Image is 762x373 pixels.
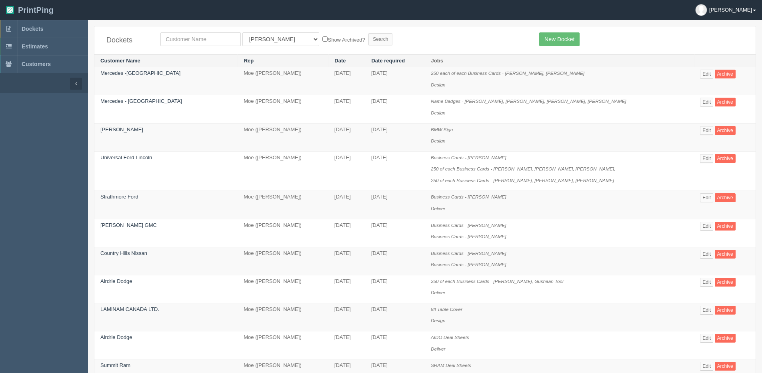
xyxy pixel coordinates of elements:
i: Business Cards - [PERSON_NAME] [431,251,506,256]
span: Dockets [22,26,43,32]
i: Business Cards - [PERSON_NAME] [431,262,506,267]
td: [DATE] [328,191,365,219]
a: Archive [715,362,736,371]
a: Date [334,58,346,64]
td: [DATE] [328,95,365,123]
td: Moe ([PERSON_NAME]) [238,67,328,95]
i: Design [431,82,445,87]
td: [DATE] [328,275,365,303]
a: Archive [715,278,736,287]
td: Moe ([PERSON_NAME]) [238,95,328,123]
a: Rep [244,58,254,64]
td: [DATE] [365,95,425,123]
td: [DATE] [365,275,425,303]
a: Edit [700,362,713,371]
a: New Docket [539,32,580,46]
a: Edit [700,70,713,78]
td: [DATE] [365,219,425,247]
a: Archive [715,70,736,78]
span: Estimates [22,43,48,50]
td: Moe ([PERSON_NAME]) [238,275,328,303]
td: [DATE] [328,247,365,275]
a: Archive [715,250,736,259]
i: SRAM Deal Sheets [431,363,471,368]
td: [DATE] [365,303,425,331]
td: [DATE] [365,151,425,191]
td: [DATE] [365,67,425,95]
a: Edit [700,222,713,231]
a: Edit [700,250,713,259]
a: Edit [700,193,713,202]
a: Mercedes -[GEOGRAPHIC_DATA] [100,70,180,76]
a: [PERSON_NAME] GMC [100,222,157,228]
i: Deliver [431,290,445,295]
td: [DATE] [328,123,365,151]
i: Business Cards - [PERSON_NAME] [431,234,506,239]
td: Moe ([PERSON_NAME]) [238,247,328,275]
a: Archive [715,154,736,163]
i: Business Cards - [PERSON_NAME] [431,155,506,160]
i: Design [431,110,445,115]
i: Design [431,318,445,323]
td: [DATE] [365,123,425,151]
a: Date required [371,58,405,64]
th: Jobs [425,54,694,67]
a: Customer Name [100,58,140,64]
td: [DATE] [365,191,425,219]
a: LAMINAM CANADA LTD. [100,306,159,312]
i: BMW Sign [431,127,453,132]
i: 8ft Table Cover [431,307,462,312]
a: Archive [715,222,736,231]
td: [DATE] [328,303,365,331]
a: Edit [700,306,713,315]
td: Moe ([PERSON_NAME]) [238,331,328,359]
td: Moe ([PERSON_NAME]) [238,303,328,331]
td: Moe ([PERSON_NAME]) [238,219,328,247]
i: Business Cards - [PERSON_NAME] [431,194,506,199]
a: Country Hills Nissan [100,250,147,256]
a: Summit Ram [100,362,130,368]
label: Show Archived? [322,35,365,44]
td: [DATE] [365,247,425,275]
img: avatar_default-7531ab5dedf162e01f1e0bb0964e6a185e93c5c22dfe317fb01d7f8cd2b1632c.jpg [696,4,707,16]
a: Airdrie Dodge [100,278,132,284]
i: Deliver [431,346,445,351]
i: Name Badges - [PERSON_NAME], [PERSON_NAME], [PERSON_NAME], [PERSON_NAME] [431,98,626,104]
a: Strathmore Ford [100,194,138,200]
a: Airdrie Dodge [100,334,132,340]
a: Universal Ford Lincoln [100,154,152,160]
img: logo-3e63b451c926e2ac314895c53de4908e5d424f24456219fb08d385ab2e579770.png [6,6,14,14]
td: Moe ([PERSON_NAME]) [238,151,328,191]
i: 250 of each Business Cards - [PERSON_NAME], [PERSON_NAME], [PERSON_NAME], [431,166,615,171]
a: Archive [715,193,736,202]
td: [DATE] [365,331,425,359]
td: Moe ([PERSON_NAME]) [238,123,328,151]
td: [DATE] [328,151,365,191]
h4: Dockets [106,36,148,44]
td: [DATE] [328,219,365,247]
i: Design [431,138,445,143]
i: 250 of each Business Cards - [PERSON_NAME], [PERSON_NAME], [PERSON_NAME] [431,178,614,183]
input: Search [368,33,392,45]
a: Archive [715,98,736,106]
i: Business Cards - [PERSON_NAME] [431,223,506,228]
a: Edit [700,334,713,343]
i: 250 of each Business Cards - [PERSON_NAME], Gushaan Toor [431,279,564,284]
a: Edit [700,98,713,106]
a: Edit [700,278,713,287]
input: Show Archived? [322,36,328,42]
td: [DATE] [328,331,365,359]
a: [PERSON_NAME] [100,126,143,132]
i: 250 each of each Business Cards - [PERSON_NAME], [PERSON_NAME] [431,70,584,76]
td: [DATE] [328,67,365,95]
i: AIDO Deal Sheets [431,335,469,340]
a: Edit [700,126,713,135]
i: Deliver [431,206,445,211]
a: Archive [715,126,736,135]
a: Archive [715,306,736,315]
a: Edit [700,154,713,163]
td: Moe ([PERSON_NAME]) [238,191,328,219]
input: Customer Name [160,32,241,46]
a: Archive [715,334,736,343]
a: Mercedes - [GEOGRAPHIC_DATA] [100,98,182,104]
